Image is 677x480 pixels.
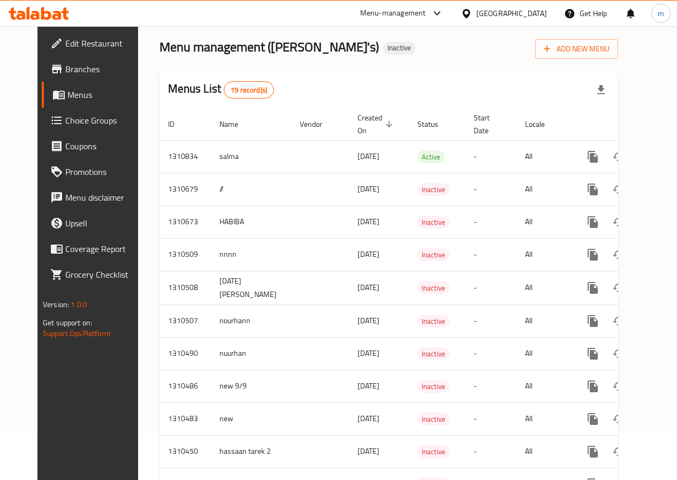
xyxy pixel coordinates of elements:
[159,435,211,468] td: 1310450
[357,412,379,425] span: [DATE]
[580,374,606,399] button: more
[159,271,211,304] td: 1310508
[42,31,150,56] a: Edit Restaurant
[300,118,336,131] span: Vendor
[516,337,572,370] td: All
[43,298,69,311] span: Version:
[580,177,606,202] button: more
[606,341,632,367] button: Change Status
[159,173,211,205] td: 1310679
[417,248,450,261] div: Inactive
[168,118,188,131] span: ID
[580,439,606,464] button: more
[606,209,632,235] button: Change Status
[465,304,516,337] td: -
[357,444,379,458] span: [DATE]
[417,445,450,458] div: Inactive
[65,191,142,204] span: Menu disclaimer
[516,304,572,337] td: All
[417,413,450,425] span: Inactive
[159,337,211,370] td: 1310490
[516,140,572,173] td: All
[65,37,142,50] span: Edit Restaurant
[357,182,379,196] span: [DATE]
[580,144,606,170] button: more
[417,118,452,131] span: Status
[417,348,450,360] span: Inactive
[159,304,211,337] td: 1310507
[417,216,450,228] div: Inactive
[465,140,516,173] td: -
[42,108,150,133] a: Choice Groups
[357,379,379,393] span: [DATE]
[357,346,379,360] span: [DATE]
[42,236,150,262] a: Coverage Report
[159,370,211,402] td: 1310486
[606,144,632,170] button: Change Status
[544,42,610,56] span: Add New Menu
[417,183,450,196] div: Inactive
[65,114,142,127] span: Choice Groups
[535,39,618,59] button: Add New Menu
[417,380,450,393] span: Inactive
[42,185,150,210] a: Menu disclaimer
[606,308,632,334] button: Change Status
[417,151,445,163] span: Active
[465,238,516,271] td: -
[465,370,516,402] td: -
[465,271,516,304] td: -
[159,238,211,271] td: 1310509
[357,149,379,163] span: [DATE]
[417,184,450,196] span: Inactive
[211,402,291,435] td: new
[417,150,445,163] div: Active
[580,209,606,235] button: more
[224,81,274,98] div: Total records count
[211,140,291,173] td: salma
[580,242,606,268] button: more
[465,337,516,370] td: -
[42,56,150,82] a: Branches
[417,347,450,360] div: Inactive
[383,42,415,55] div: Inactive
[159,140,211,173] td: 1310834
[211,337,291,370] td: nuurhan
[580,406,606,432] button: more
[42,210,150,236] a: Upsell
[159,205,211,238] td: 1310673
[476,7,547,19] div: [GEOGRAPHIC_DATA]
[516,402,572,435] td: All
[43,326,111,340] a: Support.OpsPlatform
[658,7,664,19] span: m
[417,249,450,261] span: Inactive
[42,133,150,159] a: Coupons
[42,159,150,185] a: Promotions
[65,268,142,281] span: Grocery Checklist
[65,242,142,255] span: Coverage Report
[580,308,606,334] button: more
[417,315,450,327] span: Inactive
[417,380,450,393] div: Inactive
[417,282,450,294] span: Inactive
[224,85,273,95] span: 19 record(s)
[211,304,291,337] td: nourhann
[357,111,396,137] span: Created On
[71,298,87,311] span: 1.0.0
[357,247,379,261] span: [DATE]
[42,82,150,108] a: Menus
[516,271,572,304] td: All
[211,370,291,402] td: new 9/9
[465,435,516,468] td: -
[168,81,274,98] h2: Menus List
[211,238,291,271] td: nnnn
[357,280,379,294] span: [DATE]
[606,177,632,202] button: Change Status
[474,111,504,137] span: Start Date
[525,118,559,131] span: Locale
[606,242,632,268] button: Change Status
[465,173,516,205] td: -
[383,43,415,52] span: Inactive
[606,439,632,464] button: Change Status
